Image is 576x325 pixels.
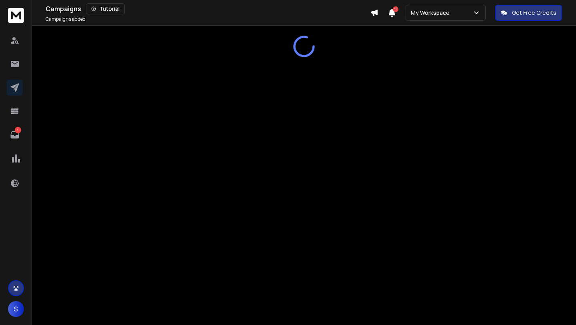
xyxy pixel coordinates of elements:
[8,301,24,317] button: S
[46,16,86,22] p: Campaigns added
[7,127,23,143] a: 1
[46,3,370,14] div: Campaigns
[411,9,453,17] p: My Workspace
[15,127,21,133] p: 1
[86,3,125,14] button: Tutorial
[512,9,556,17] p: Get Free Credits
[495,5,562,21] button: Get Free Credits
[393,6,398,12] span: 11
